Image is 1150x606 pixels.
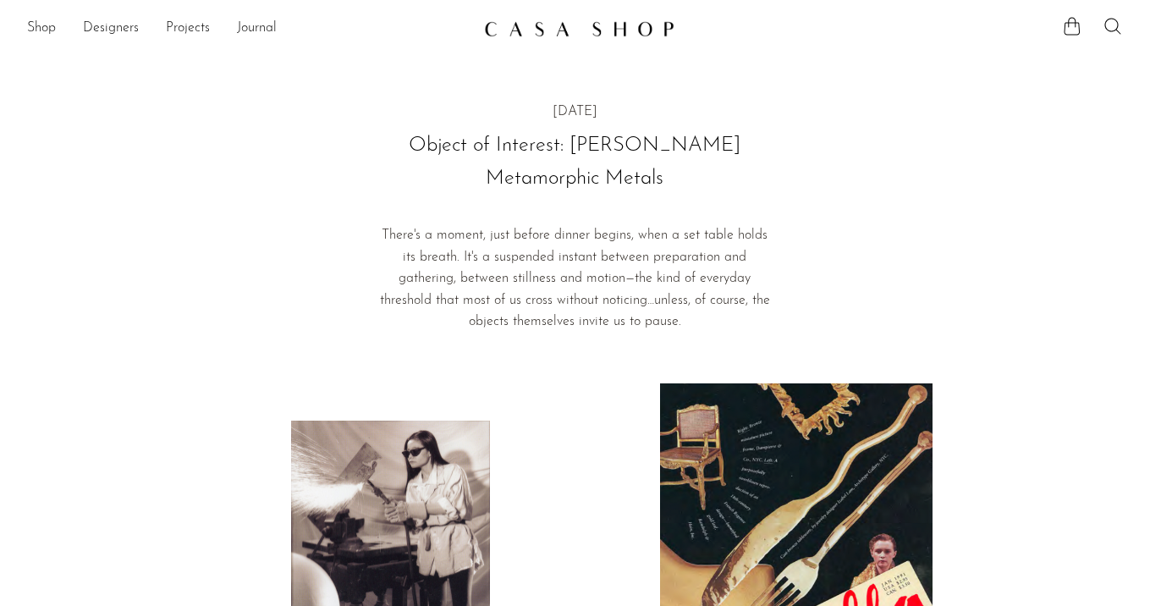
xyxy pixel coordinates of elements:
a: Shop [27,18,56,40]
a: Projects [166,18,210,40]
h2: Object of Interest: [PERSON_NAME] Metamorphic Metals [378,129,771,195]
a: Journal [237,18,277,40]
ul: NEW HEADER MENU [27,14,470,43]
p: There's a moment, just before dinner begins, when a set table holds its breath. It's a suspended ... [378,225,771,333]
p: [DATE] [378,102,771,124]
nav: Desktop navigation [27,14,470,43]
a: Designers [83,18,139,40]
